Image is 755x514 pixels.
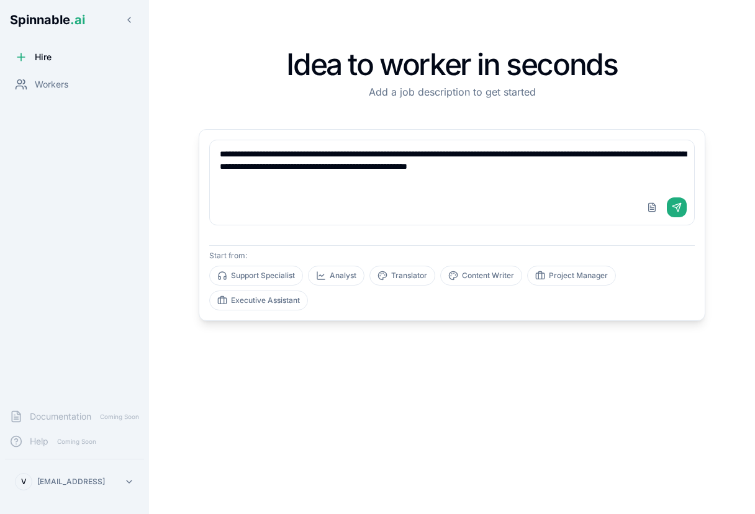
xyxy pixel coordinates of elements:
button: Support Specialist [209,266,303,286]
span: Documentation [30,410,91,423]
button: Analyst [308,266,364,286]
button: Translator [369,266,435,286]
button: V[EMAIL_ADDRESS] [10,469,139,494]
button: Content Writer [440,266,522,286]
span: Coming Soon [96,411,143,423]
span: Workers [35,78,68,91]
span: V [21,477,27,487]
span: Spinnable [10,12,85,27]
p: [EMAIL_ADDRESS] [37,477,105,487]
button: Project Manager [527,266,616,286]
button: Executive Assistant [209,291,308,310]
span: Coming Soon [53,436,100,448]
p: Start from: [209,251,695,261]
span: Hire [35,51,52,63]
span: .ai [70,12,85,27]
span: Help [30,435,48,448]
h1: Idea to worker in seconds [199,50,705,79]
p: Add a job description to get started [199,84,705,99]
